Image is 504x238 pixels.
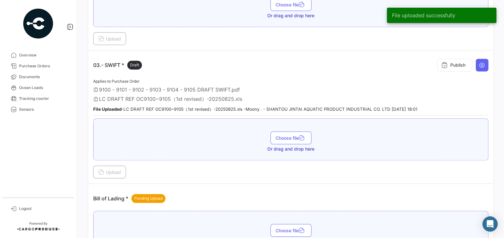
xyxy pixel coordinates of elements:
[276,2,306,7] span: Choose file
[482,216,498,232] div: Abrir Intercom Messenger
[93,194,165,203] p: Bill of Lading *
[276,228,306,233] span: Choose file
[5,104,71,115] a: Sensors
[130,62,139,68] span: Draft
[93,79,139,84] span: Applies to Purchase Order
[392,12,455,19] span: File uploaded successfully
[5,82,71,93] a: Ocean Loads
[22,8,54,40] img: powered-by.png
[267,12,314,19] span: Or drag and drop here
[270,131,311,144] button: Choose file
[98,36,121,41] span: Upload
[276,135,306,141] span: Choose file
[19,63,69,69] span: Purchase Orders
[98,169,121,175] span: Upload
[5,71,71,82] a: Documents
[93,61,142,70] p: 03.- SWIFT *
[99,86,240,93] span: 9100 - 9101 - 9102 - 9103 - 9104 - 9105 DRAFT SWIFT.pdf
[19,52,69,58] span: Overview
[5,61,71,71] a: Purchase Orders
[267,146,314,152] span: Or drag and drop here
[19,96,69,101] span: Tracking courier
[93,32,126,45] button: Upload
[19,107,69,112] span: Sensors
[270,224,311,237] button: Choose file
[93,107,417,112] small: - LC DRAFT REF OC9100~9105（1st revised）-20250825.xls - Moony . - SHANTOU JINTAI AQUATIC PRODUCT I...
[5,93,71,104] a: Tracking courier
[19,85,69,91] span: Ocean Loads
[5,50,71,61] a: Overview
[19,74,69,80] span: Documents
[134,196,163,201] span: Pending Upload
[99,96,242,103] span: LC DRAFT REF OC9100~9105（1st revised）-20250825.xls
[19,206,69,212] span: Logout
[93,166,126,178] button: Upload
[93,107,122,112] b: File Uploaded
[437,59,472,71] button: Publish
